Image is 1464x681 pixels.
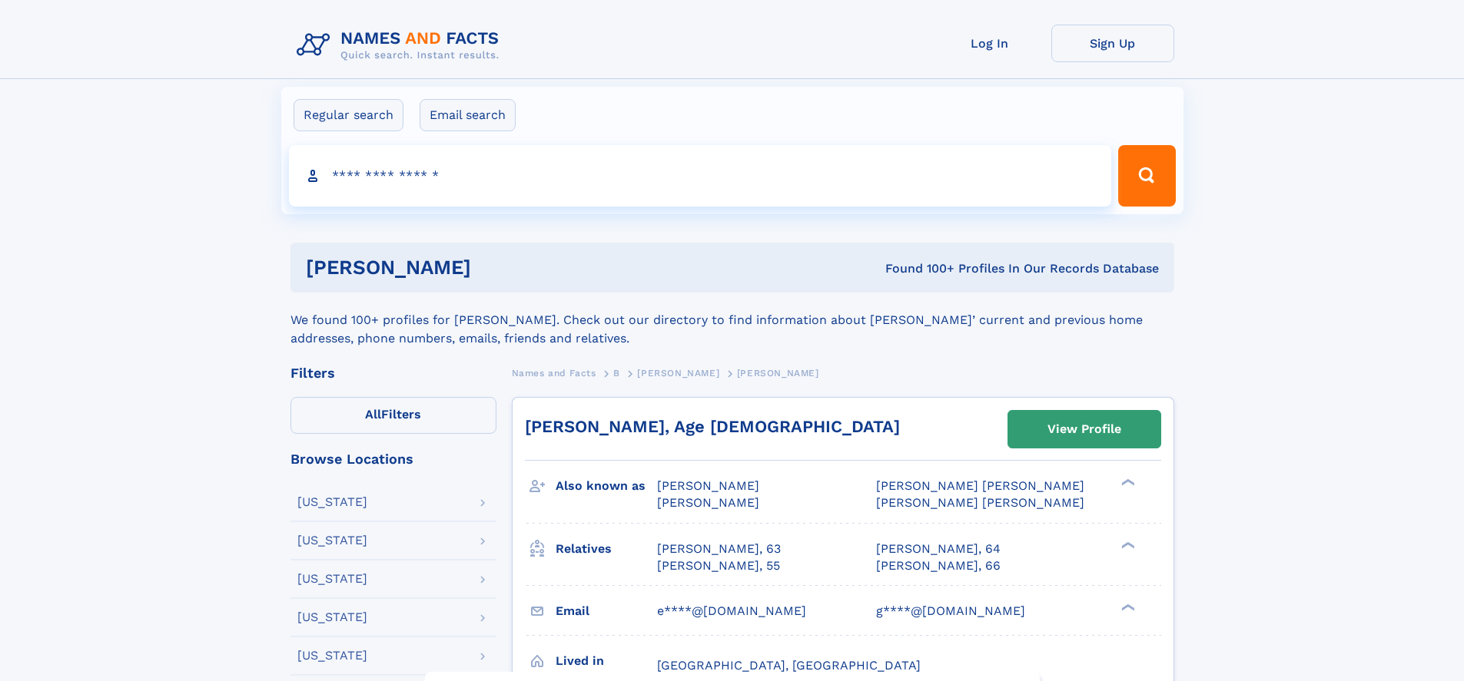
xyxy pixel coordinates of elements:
div: Filters [290,366,496,380]
h3: Email [556,598,657,624]
button: Search Button [1118,145,1175,207]
a: [PERSON_NAME], 66 [876,557,1001,574]
span: [PERSON_NAME] [PERSON_NAME] [876,478,1084,493]
a: [PERSON_NAME], Age [DEMOGRAPHIC_DATA] [525,417,900,436]
a: View Profile [1008,411,1160,448]
span: [PERSON_NAME] [657,495,759,510]
span: B [613,368,620,379]
label: Filters [290,397,496,434]
div: [US_STATE] [297,650,367,662]
div: ❯ [1117,540,1136,550]
span: [PERSON_NAME] [637,368,719,379]
input: search input [289,145,1112,207]
a: Names and Facts [512,363,596,382]
div: We found 100+ profiles for [PERSON_NAME]. Check out our directory to find information about [PERS... [290,293,1174,348]
h3: Relatives [556,536,657,562]
a: [PERSON_NAME], 64 [876,541,1001,557]
div: Browse Locations [290,452,496,466]
div: [US_STATE] [297,534,367,547]
span: [PERSON_NAME] [657,478,759,493]
div: [US_STATE] [297,496,367,508]
div: [US_STATE] [297,573,367,585]
span: [GEOGRAPHIC_DATA], [GEOGRAPHIC_DATA] [657,658,921,673]
a: [PERSON_NAME], 63 [657,541,781,557]
span: [PERSON_NAME] [PERSON_NAME] [876,495,1084,510]
label: Regular search [294,99,403,131]
h3: Lived in [556,648,657,674]
div: View Profile [1047,412,1121,447]
h1: [PERSON_NAME] [306,258,679,277]
a: [PERSON_NAME], 55 [657,557,780,574]
a: Log In [928,25,1051,62]
span: All [365,407,381,421]
span: [PERSON_NAME] [737,368,819,379]
a: Sign Up [1051,25,1174,62]
div: [US_STATE] [297,611,367,623]
label: Email search [420,99,516,131]
h3: Also known as [556,473,657,499]
div: ❯ [1117,602,1136,612]
a: B [613,363,620,382]
a: [PERSON_NAME] [637,363,719,382]
img: Logo Names and Facts [290,25,512,66]
div: Found 100+ Profiles In Our Records Database [678,260,1159,277]
div: ❯ [1117,478,1136,488]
